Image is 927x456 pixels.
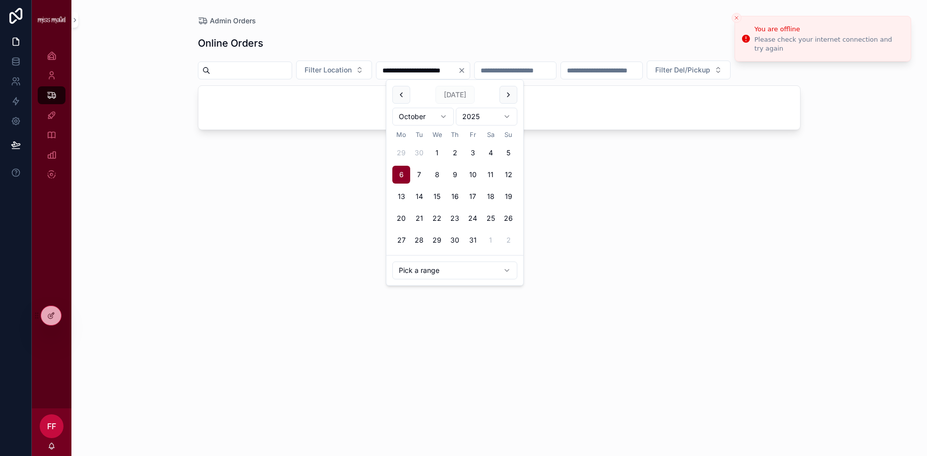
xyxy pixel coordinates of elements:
button: Friday, 10 October 2025 [464,166,482,184]
th: Thursday [446,130,464,140]
button: Tuesday, 7 October 2025 [410,166,428,184]
button: Monday, 20 October 2025 [392,209,410,227]
th: Tuesday [410,130,428,140]
button: Select Button [647,61,731,79]
button: Saturday, 1 November 2025 [482,231,499,249]
button: Thursday, 23 October 2025 [446,209,464,227]
button: Thursday, 16 October 2025 [446,188,464,205]
button: Monday, 27 October 2025 [392,231,410,249]
button: Friday, 24 October 2025 [464,209,482,227]
button: Friday, 3 October 2025 [464,144,482,162]
div: scrollable content [32,40,71,196]
a: Admin Orders [198,16,256,26]
button: Monday, 13 October 2025 [392,188,410,205]
button: Sunday, 26 October 2025 [499,209,517,227]
span: Filter Location [305,65,352,75]
button: Clear [458,66,470,74]
button: Sunday, 2 November 2025 [499,231,517,249]
button: Thursday, 30 October 2025 [446,231,464,249]
button: Tuesday, 28 October 2025 [410,231,428,249]
table: October 2025 [392,130,517,249]
button: Relative time [392,261,517,279]
button: Tuesday, 14 October 2025 [410,188,428,205]
th: Wednesday [428,130,446,140]
div: Please check your internet connection and try again [754,35,903,53]
button: Close toast [732,13,742,23]
button: Saturday, 25 October 2025 [482,209,499,227]
button: Sunday, 19 October 2025 [499,188,517,205]
button: Friday, 17 October 2025 [464,188,482,205]
th: Saturday [482,130,499,140]
span: FF [47,420,56,432]
span: Admin Orders [210,16,256,26]
img: App logo [38,16,65,23]
button: Thursday, 9 October 2025 [446,166,464,184]
button: Wednesday, 22 October 2025 [428,209,446,227]
button: Sunday, 5 October 2025 [499,144,517,162]
button: Select Button [296,61,372,79]
th: Sunday [499,130,517,140]
button: Saturday, 4 October 2025 [482,144,499,162]
div: You are offline [754,24,903,34]
button: Wednesday, 15 October 2025 [428,188,446,205]
button: Monday, 29 September 2025 [392,144,410,162]
button: Tuesday, 21 October 2025 [410,209,428,227]
button: Tuesday, 30 September 2025 [410,144,428,162]
button: Saturday, 11 October 2025 [482,166,499,184]
button: Wednesday, 8 October 2025 [428,166,446,184]
button: Wednesday, 29 October 2025 [428,231,446,249]
span: Filter Del/Pickup [655,65,710,75]
th: Monday [392,130,410,140]
h1: Online Orders [198,36,263,50]
button: Wednesday, 1 October 2025 [428,144,446,162]
button: Today, Monday, 6 October 2025, selected [392,166,410,184]
button: Friday, 31 October 2025 [464,231,482,249]
button: Sunday, 12 October 2025 [499,166,517,184]
th: Friday [464,130,482,140]
button: Saturday, 18 October 2025 [482,188,499,205]
button: Thursday, 2 October 2025 [446,144,464,162]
